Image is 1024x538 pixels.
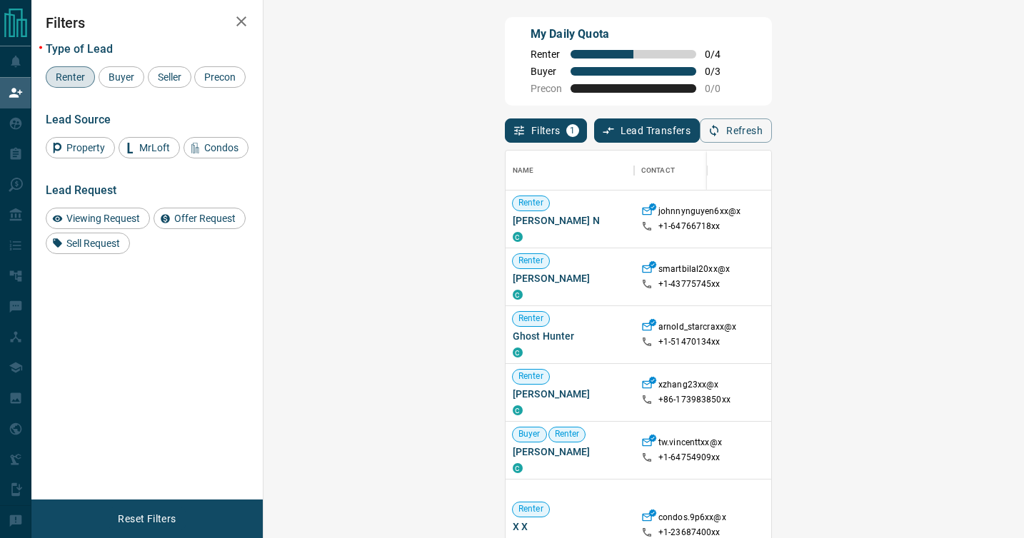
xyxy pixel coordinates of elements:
[594,118,701,143] button: Lead Transfers
[154,208,246,229] div: Offer Request
[658,379,719,394] p: xzhang23xx@x
[513,347,523,357] div: condos.ca
[705,83,736,94] span: 0 / 0
[700,118,772,143] button: Refresh
[46,42,113,56] span: Type of Lead
[658,452,721,464] p: +1- 64754909xx
[61,142,110,153] span: Property
[513,197,549,209] span: Renter
[531,83,562,94] span: Precon
[109,507,185,531] button: Reset Filters
[199,71,241,83] span: Precon
[513,313,549,325] span: Renter
[513,387,627,401] span: [PERSON_NAME]
[119,137,180,158] div: MrLoft
[61,213,145,224] span: Viewing Request
[513,290,523,300] div: condos.ca
[46,66,95,88] div: Renter
[513,271,627,285] span: [PERSON_NAME]
[531,66,562,77] span: Buyer
[658,220,721,233] p: +1- 64766718xx
[184,137,249,158] div: Condos
[505,118,587,143] button: Filters1
[531,49,562,60] span: Renter
[658,336,721,348] p: +1- 51470134xx
[658,394,731,406] p: +86- 173983850xx
[104,71,139,83] span: Buyer
[658,205,741,220] p: johnnynguyen6xx@x
[549,428,586,440] span: Renter
[153,71,186,83] span: Seller
[513,370,549,382] span: Renter
[705,49,736,60] span: 0 / 4
[513,445,627,459] span: [PERSON_NAME]
[46,233,130,254] div: Sell Request
[51,71,90,83] span: Renter
[641,151,675,191] div: Contact
[506,151,634,191] div: Name
[148,66,191,88] div: Seller
[658,263,730,278] p: smartbilal20xx@x
[513,428,546,440] span: Buyer
[705,66,736,77] span: 0 / 3
[169,213,241,224] span: Offer Request
[658,512,726,527] p: condos.9p6xx@x
[568,126,578,136] span: 1
[46,137,115,158] div: Property
[658,437,722,452] p: tw.vincenttxx@x
[513,151,534,191] div: Name
[134,142,175,153] span: MrLoft
[513,405,523,415] div: condos.ca
[513,255,549,267] span: Renter
[61,238,125,249] span: Sell Request
[658,278,721,290] p: +1- 43775745xx
[99,66,144,88] div: Buyer
[194,66,246,88] div: Precon
[513,232,523,242] div: condos.ca
[513,463,523,473] div: condos.ca
[46,14,249,31] h2: Filters
[513,213,627,228] span: [PERSON_NAME] N
[46,208,150,229] div: Viewing Request
[46,183,116,197] span: Lead Request
[199,142,244,153] span: Condos
[531,26,736,43] p: My Daily Quota
[513,503,549,515] span: Renter
[513,519,627,534] span: X X
[46,113,111,126] span: Lead Source
[658,321,736,336] p: arnold_starcraxx@x
[513,329,627,343] span: Ghost Hunter
[634,151,748,191] div: Contact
